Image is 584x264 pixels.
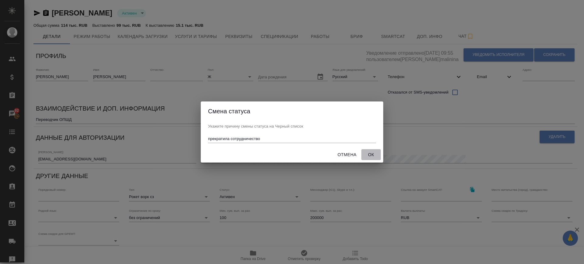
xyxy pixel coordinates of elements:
button: Отмена [335,149,359,160]
span: Ок [364,151,378,159]
h2: Смена статуса [208,106,376,116]
span: Отмена [338,151,356,159]
p: Укажите причину смены статуса на Черный список [208,123,376,129]
button: Ок [361,149,381,160]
